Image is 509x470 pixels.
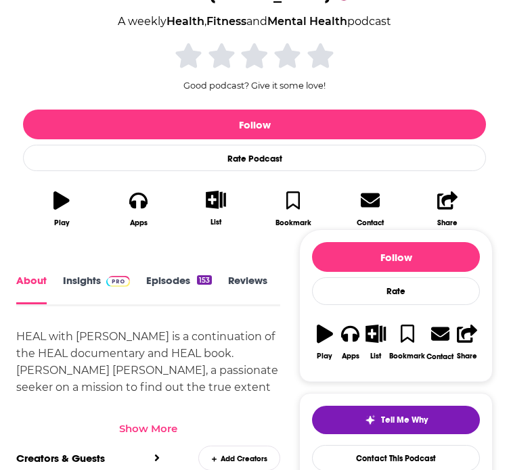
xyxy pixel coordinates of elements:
button: Follow [23,110,486,139]
div: Apps [130,218,148,227]
a: View All [154,452,160,465]
a: Reviews [228,275,267,304]
div: Rate [312,277,480,305]
div: Good podcast? Give it some love! [153,41,356,91]
button: Share [409,182,486,235]
div: Play [317,352,332,360]
button: List [177,182,255,235]
a: Fitness [206,15,246,28]
button: Share [454,316,480,369]
a: Contact [426,316,454,369]
span: Tell Me Why [381,415,428,425]
div: Apps [342,352,359,360]
button: Apps [100,182,177,235]
a: About [16,275,47,304]
div: 153 [197,275,212,285]
img: tell me why sparkle [365,415,376,425]
div: Rate Podcast [23,145,486,171]
button: Play [312,316,338,369]
button: Bookmark [255,182,332,235]
div: Share [437,218,458,227]
img: Podchaser Pro [106,276,130,287]
span: Good podcast? Give it some love! [183,80,326,91]
a: Episodes153 [146,275,212,304]
a: Creators & Guests [16,452,105,465]
button: Bookmark [389,316,426,369]
a: Mental Health [267,15,347,28]
a: InsightsPodchaser Pro [63,275,130,304]
div: Play [54,218,70,227]
span: , [204,15,206,28]
a: Health [167,15,204,28]
span: and [246,15,267,28]
div: A weekly podcast [118,13,391,30]
button: Follow [312,242,480,272]
button: Play [23,182,100,235]
div: Bookmark [389,352,425,360]
div: List [211,218,221,227]
button: Apps [338,316,363,369]
div: List [370,352,381,360]
div: Share [457,352,477,360]
button: List [363,316,389,369]
div: Contact [357,218,384,227]
button: tell me why sparkleTell Me Why [312,406,480,434]
div: Bookmark [275,218,311,227]
div: Contact [426,352,453,361]
a: Contact [332,182,409,235]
